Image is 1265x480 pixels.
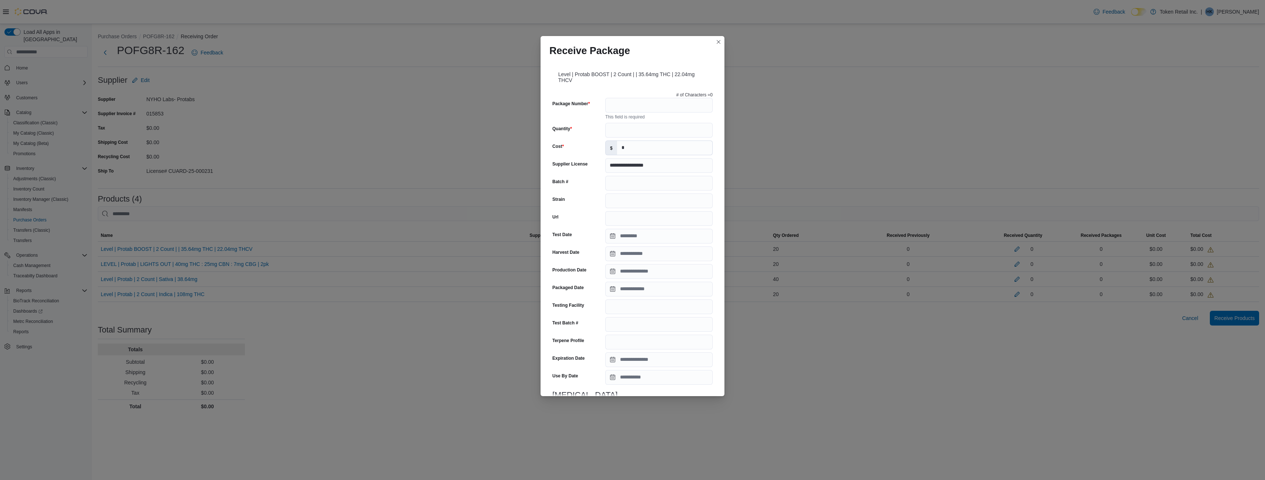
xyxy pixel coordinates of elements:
label: Url [552,214,559,220]
p: # of Characters = 0 [676,92,713,98]
div: This field is required [605,113,713,120]
input: Press the down key to open a popover containing a calendar. [605,282,713,296]
label: $ [606,141,617,155]
label: Batch # [552,179,568,185]
label: Production Date [552,267,587,273]
input: Press the down key to open a popover containing a calendar. [605,264,713,279]
label: Use By Date [552,373,578,379]
label: Harvest Date [552,249,579,255]
label: Packaged Date [552,285,584,291]
h1: Receive Package [549,45,630,57]
h3: [MEDICAL_DATA] [552,391,713,399]
label: Test Batch # [552,320,578,326]
button: Closes this modal window [714,38,723,46]
label: Strain [552,196,565,202]
label: Testing Facility [552,302,584,308]
label: Supplier License [552,161,588,167]
input: Press the down key to open a popover containing a calendar. [605,370,713,385]
label: Cost [552,143,564,149]
label: Expiration Date [552,355,585,361]
label: Terpene Profile [552,338,584,344]
input: Press the down key to open a popover containing a calendar. [605,229,713,243]
label: Quantity [552,126,572,132]
input: Press the down key to open a popover containing a calendar. [605,246,713,261]
input: Press the down key to open a popover containing a calendar. [605,352,713,367]
label: Package Number [552,101,590,107]
div: Level | Protab BOOST | 2 Count | | 35.64mg THC | 22.04mg THCV [549,63,716,89]
label: Test Date [552,232,572,238]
